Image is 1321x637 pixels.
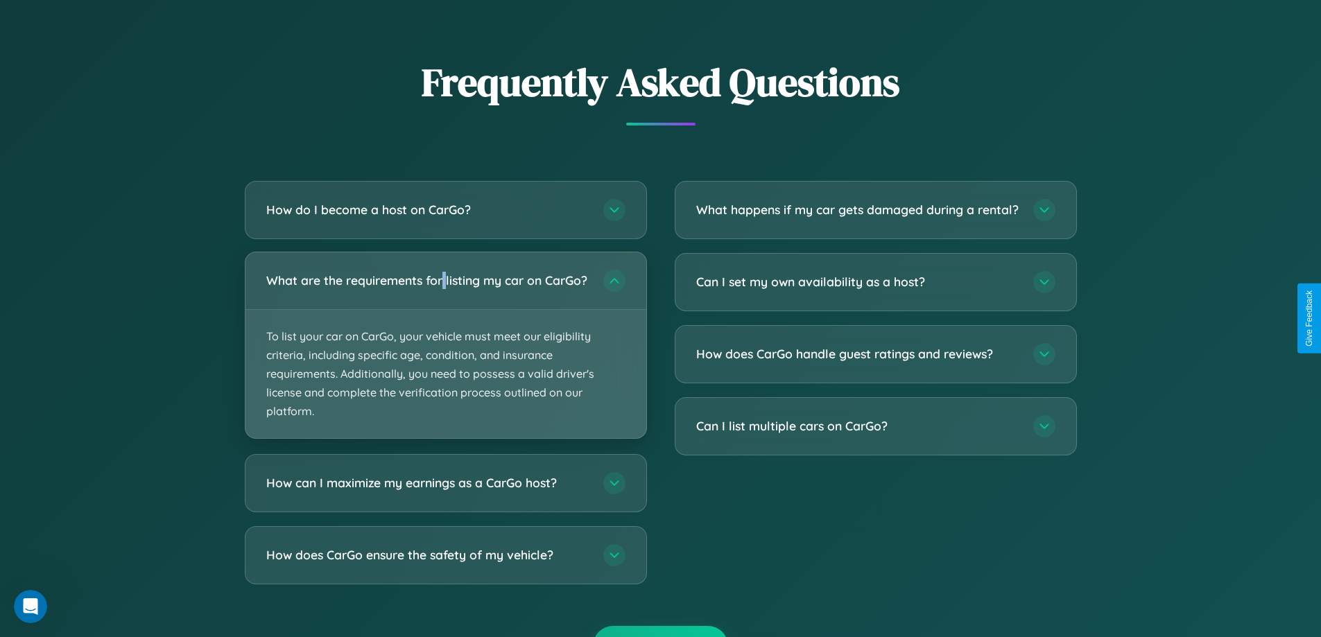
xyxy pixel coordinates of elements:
div: Give Feedback [1304,290,1314,347]
h3: How do I become a host on CarGo? [266,201,589,218]
h3: What happens if my car gets damaged during a rental? [696,201,1019,218]
h3: What are the requirements for listing my car on CarGo? [266,272,589,289]
iframe: Intercom live chat [14,590,47,623]
h3: How does CarGo ensure the safety of my vehicle? [266,547,589,564]
h3: How does CarGo handle guest ratings and reviews? [696,345,1019,363]
p: To list your car on CarGo, your vehicle must meet our eligibility criteria, including specific ag... [245,310,646,439]
h3: Can I list multiple cars on CarGo? [696,417,1019,435]
h3: How can I maximize my earnings as a CarGo host? [266,475,589,492]
h2: Frequently Asked Questions [245,55,1077,109]
h3: Can I set my own availability as a host? [696,273,1019,290]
